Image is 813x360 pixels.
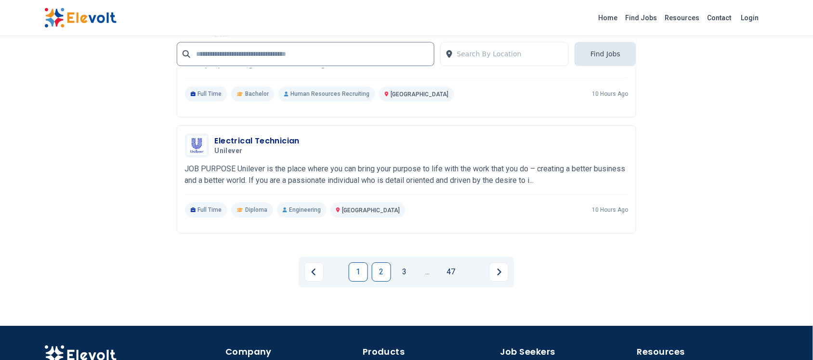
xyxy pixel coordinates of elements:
[349,262,368,282] a: Page 1 is your current page
[363,345,494,359] h4: Products
[304,262,324,282] a: Previous page
[342,207,400,214] span: [GEOGRAPHIC_DATA]
[441,262,460,282] a: Page 47
[489,262,509,282] a: Next page
[185,86,228,102] p: Full Time
[765,314,813,360] iframe: Chat Widget
[418,262,437,282] a: Jump forward
[185,133,629,218] a: UnileverElectrical TechnicianUnileverJOB PURPOSE Unilever is the place where you can bring your p...
[637,345,769,359] h4: Resources
[661,10,704,26] a: Resources
[278,86,375,102] p: Human Resources Recruiting
[592,206,628,214] p: 10 hours ago
[372,262,391,282] a: Page 2
[395,262,414,282] a: Page 3
[277,202,327,218] p: Engineering
[595,10,622,26] a: Home
[391,91,448,98] span: [GEOGRAPHIC_DATA]
[44,8,117,28] img: Elevolt
[245,206,267,214] span: Diploma
[592,90,628,98] p: 10 hours ago
[187,136,207,155] img: Unilever
[575,42,636,66] button: Find Jobs
[215,147,243,155] span: Unilever
[622,10,661,26] a: Find Jobs
[304,262,509,282] ul: Pagination
[704,10,735,26] a: Contact
[225,345,357,359] h4: Company
[215,135,300,147] h3: Electrical Technician
[185,163,629,186] p: JOB PURPOSE Unilever is the place where you can bring your purpose to life with the work that you...
[500,345,631,359] h4: Job Seekers
[185,202,228,218] p: Full Time
[245,90,269,98] span: Bachelor
[735,8,765,27] a: Login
